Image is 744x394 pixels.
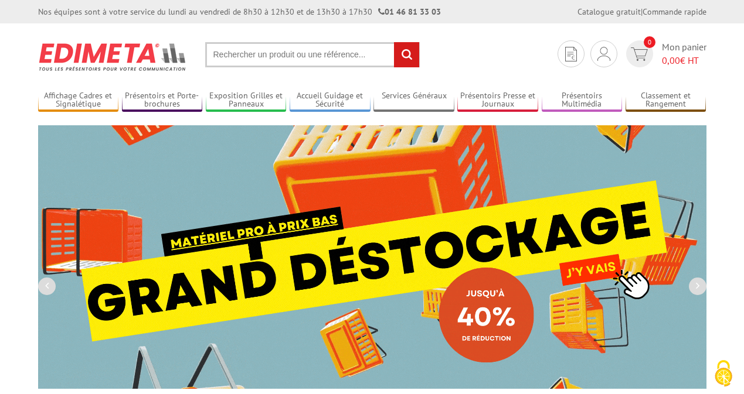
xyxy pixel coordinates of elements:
[597,47,610,61] img: devis rapide
[542,91,623,110] a: Présentoirs Multimédia
[394,42,419,67] input: rechercher
[662,54,706,67] span: € HT
[644,36,655,48] span: 0
[457,91,538,110] a: Présentoirs Presse et Journaux
[290,91,371,110] a: Accueil Guidage et Sécurité
[373,91,454,110] a: Services Généraux
[38,35,188,78] img: Présentoir, panneau, stand - Edimeta - PLV, affichage, mobilier bureau, entreprise
[623,40,706,67] a: devis rapide 0 Mon panier 0,00€ HT
[38,6,441,18] div: Nos équipes sont à votre service du lundi au vendredi de 8h30 à 12h30 et de 13h30 à 17h30
[709,359,738,388] img: Cookies (fenêtre modale)
[122,91,203,110] a: Présentoirs et Porte-brochures
[577,6,641,17] a: Catalogue gratuit
[378,6,441,17] strong: 01 46 81 33 03
[662,54,680,66] span: 0,00
[626,91,706,110] a: Classement et Rangement
[205,42,420,67] input: Rechercher un produit ou une référence...
[38,91,119,110] a: Affichage Cadres et Signalétique
[703,354,744,394] button: Cookies (fenêtre modale)
[662,40,706,67] span: Mon panier
[565,47,577,61] img: devis rapide
[577,6,706,18] div: |
[643,6,706,17] a: Commande rapide
[631,47,648,61] img: devis rapide
[206,91,287,110] a: Exposition Grilles et Panneaux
